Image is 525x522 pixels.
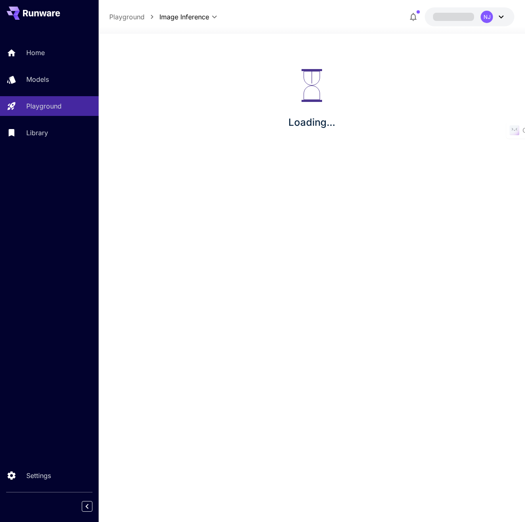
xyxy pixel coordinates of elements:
[26,48,45,58] p: Home
[26,101,62,111] p: Playground
[88,499,99,514] div: Collapse sidebar
[82,501,92,512] button: Collapse sidebar
[26,128,48,138] p: Library
[288,115,335,130] p: Loading...
[159,12,209,22] span: Image Inference
[26,74,49,84] p: Models
[425,7,514,26] button: NJ
[109,12,145,22] a: Playground
[109,12,159,22] nav: breadcrumb
[26,471,51,480] p: Settings
[481,11,493,23] div: NJ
